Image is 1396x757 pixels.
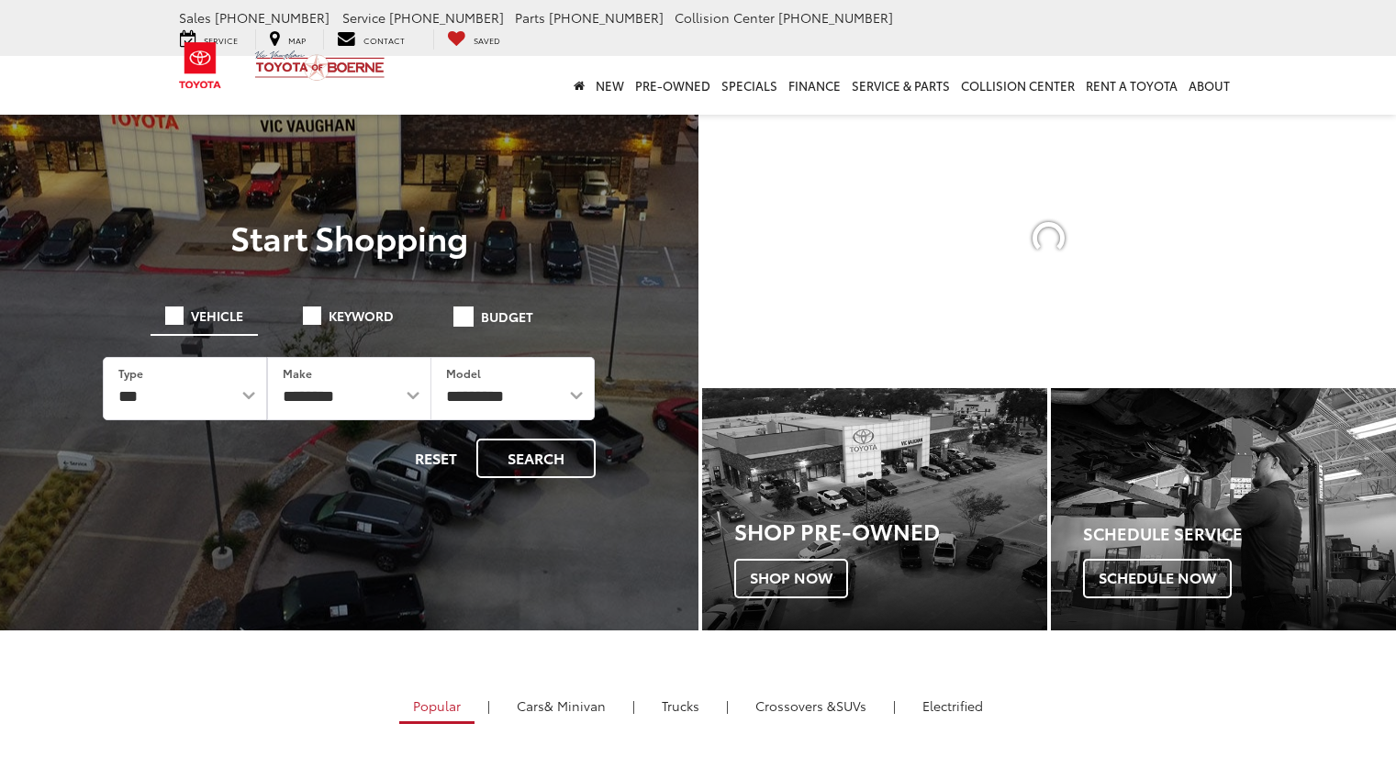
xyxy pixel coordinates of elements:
[955,56,1080,115] a: Collision Center
[544,696,606,715] span: & Minivan
[283,365,312,381] label: Make
[721,696,733,715] li: |
[483,696,495,715] li: |
[734,559,848,597] span: Shop Now
[204,34,238,46] span: Service
[716,56,783,115] a: Specials
[648,690,713,721] a: Trucks
[254,50,385,82] img: Vic Vaughan Toyota of Boerne
[503,690,620,721] a: Cars
[846,56,955,115] a: Service & Parts: Opens in a new tab
[778,8,893,27] span: [PHONE_NUMBER]
[549,8,664,27] span: [PHONE_NUMBER]
[742,690,880,721] a: SUVs
[476,439,596,478] button: Search
[77,218,621,255] p: Start Shopping
[179,8,211,27] span: Sales
[909,690,997,721] a: Electrified
[888,696,900,715] li: |
[630,56,716,115] a: Pre-Owned
[755,696,836,715] span: Crossovers &
[1080,56,1183,115] a: Rent a Toyota
[481,310,533,323] span: Budget
[255,29,319,50] a: Map
[399,690,475,724] a: Popular
[515,8,545,27] span: Parts
[568,56,590,115] a: Home
[288,34,306,46] span: Map
[1183,56,1235,115] a: About
[118,365,143,381] label: Type
[734,518,1047,542] h3: Shop Pre-Owned
[628,696,640,715] li: |
[363,34,405,46] span: Contact
[166,36,235,95] img: Toyota
[433,29,514,50] a: My Saved Vehicles
[215,8,329,27] span: [PHONE_NUMBER]
[590,56,630,115] a: New
[675,8,775,27] span: Collision Center
[389,8,504,27] span: [PHONE_NUMBER]
[166,29,251,50] a: Service
[1083,525,1396,543] h4: Schedule Service
[446,365,481,381] label: Model
[399,439,473,478] button: Reset
[783,56,846,115] a: Finance
[323,29,419,50] a: Contact
[342,8,385,27] span: Service
[1051,388,1396,629] div: Toyota
[191,309,243,322] span: Vehicle
[1051,388,1396,629] a: Schedule Service Schedule Now
[702,388,1047,629] div: Toyota
[474,34,500,46] span: Saved
[702,388,1047,629] a: Shop Pre-Owned Shop Now
[1083,559,1232,597] span: Schedule Now
[329,309,394,322] span: Keyword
